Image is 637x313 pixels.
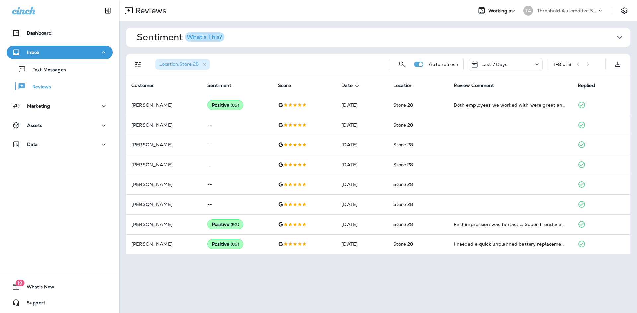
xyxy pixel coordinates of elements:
[429,62,458,67] p: Auto refresh
[393,122,413,128] span: Store 28
[202,155,273,175] td: --
[99,4,117,17] button: Collapse Sidebar
[131,58,145,71] button: Filters
[231,222,239,227] span: ( 92 )
[207,219,243,229] div: Positive
[7,62,113,76] button: Text Messages
[454,102,567,108] div: Both employees we worked with were great and make our experience easy and enjoyable
[336,234,388,254] td: [DATE]
[207,100,243,110] div: Positive
[131,142,197,147] p: [PERSON_NAME]
[207,239,243,249] div: Positive
[7,26,113,40] button: Dashboard
[27,30,52,36] p: Dashboard
[202,175,273,194] td: --
[393,83,413,88] span: Location
[155,59,210,70] div: Location:Store 28
[393,182,413,187] span: Store 28
[393,201,413,207] span: Store 28
[202,135,273,155] td: --
[185,32,224,42] button: What's This?
[611,58,624,71] button: Export as CSV
[341,82,361,88] span: Date
[481,62,508,67] p: Last 7 Days
[202,115,273,135] td: --
[393,221,413,227] span: Store 28
[131,162,197,167] p: [PERSON_NAME]
[27,50,39,55] p: Inbox
[7,138,113,151] button: Data
[554,62,571,67] div: 1 - 8 of 8
[454,241,567,247] div: I needed a quick unplanned battery replacement and they got me in and out in about 10 minutes.
[133,6,166,16] p: Reviews
[187,34,222,40] div: What's This?
[7,280,113,293] button: 19What's New
[336,194,388,214] td: [DATE]
[131,83,154,88] span: Customer
[131,102,197,108] p: [PERSON_NAME]
[454,83,494,88] span: Review Comment
[7,119,113,132] button: Assets
[393,82,421,88] span: Location
[27,123,42,128] p: Assets
[578,83,595,88] span: Replied
[336,155,388,175] td: [DATE]
[131,122,197,128] p: [PERSON_NAME]
[231,241,239,247] span: ( 85 )
[202,194,273,214] td: --
[207,82,240,88] span: Sentiment
[341,83,353,88] span: Date
[20,284,54,292] span: What's New
[336,135,388,155] td: [DATE]
[15,280,24,286] span: 19
[7,99,113,113] button: Marketing
[618,5,630,17] button: Settings
[131,28,636,47] button: SentimentWhat's This?
[131,222,197,227] p: [PERSON_NAME]
[393,142,413,148] span: Store 28
[26,67,66,73] p: Text Messages
[131,82,163,88] span: Customer
[159,61,199,67] span: Location : Store 28
[454,221,567,228] div: First impression was fantastic. Super friendly and fast crew. Summer was an absolute delight to t...
[207,83,231,88] span: Sentiment
[336,214,388,234] td: [DATE]
[27,142,38,147] p: Data
[137,32,224,43] h1: Sentiment
[336,115,388,135] td: [DATE]
[131,182,197,187] p: [PERSON_NAME]
[336,175,388,194] td: [DATE]
[393,162,413,168] span: Store 28
[231,102,239,108] span: ( 85 )
[278,83,291,88] span: Score
[393,102,413,108] span: Store 28
[278,82,300,88] span: Score
[7,79,113,93] button: Reviews
[578,82,603,88] span: Replied
[26,84,51,90] p: Reviews
[395,58,409,71] button: Search Reviews
[131,202,197,207] p: [PERSON_NAME]
[488,8,517,14] span: Working as:
[523,6,533,16] div: TA
[537,8,597,13] p: Threshold Automotive Service dba Grease Monkey
[336,95,388,115] td: [DATE]
[393,241,413,247] span: Store 28
[454,82,503,88] span: Review Comment
[7,46,113,59] button: Inbox
[7,296,113,309] button: Support
[27,103,50,109] p: Marketing
[20,300,45,308] span: Support
[131,241,197,247] p: [PERSON_NAME]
